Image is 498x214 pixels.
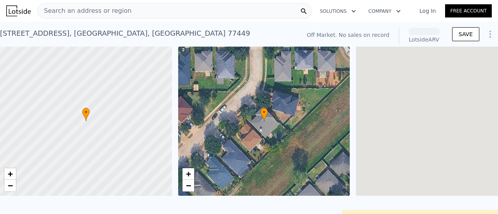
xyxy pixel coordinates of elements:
a: Zoom in [4,168,16,180]
a: Zoom out [4,180,16,191]
span: + [8,169,13,179]
img: Lotside [6,5,31,16]
span: + [186,169,191,179]
div: • [82,108,90,121]
span: − [8,181,13,190]
span: − [186,181,191,190]
a: Log In [410,7,445,15]
a: Zoom out [182,180,194,191]
span: • [260,109,268,116]
a: Zoom in [182,168,194,180]
button: SAVE [452,27,479,41]
div: Off Market. No sales on record [307,31,389,39]
a: Free Account [445,4,492,17]
div: Lotside ARV [409,36,440,43]
div: • [260,108,268,121]
span: • [82,109,90,116]
button: Solutions [314,4,362,18]
button: Show Options [482,26,498,42]
button: Company [362,4,407,18]
span: Search an address or region [38,6,132,16]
